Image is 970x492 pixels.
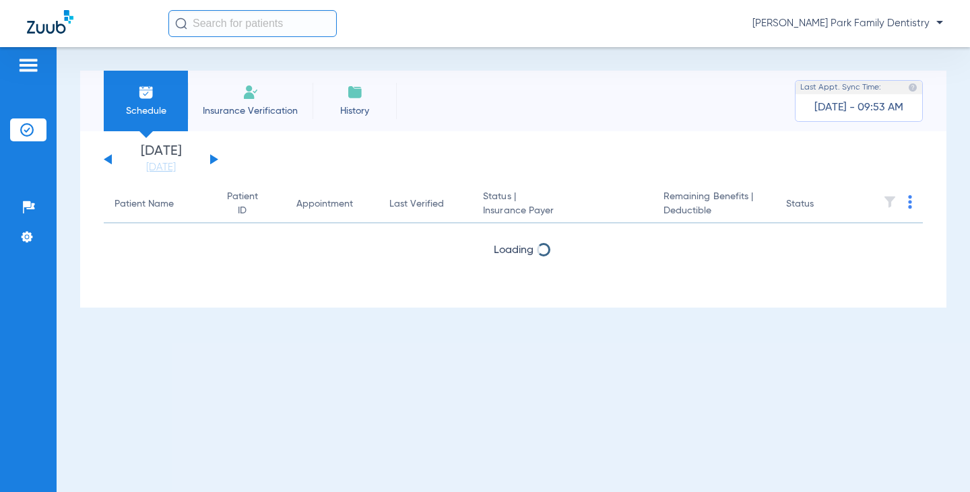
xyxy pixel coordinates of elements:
th: Status [775,186,866,223]
span: Schedule [114,104,178,118]
img: Zuub Logo [27,10,73,34]
span: [PERSON_NAME] Park Family Dentistry [752,17,943,30]
th: Remaining Benefits | [653,186,775,223]
span: Insurance Payer [483,204,642,218]
span: Last Appt. Sync Time: [800,81,881,94]
img: Schedule [138,84,154,100]
img: hamburger-icon [18,57,39,73]
div: Appointment [296,197,368,211]
span: Deductible [664,204,765,218]
th: Status | [472,186,653,223]
div: Last Verified [389,197,462,211]
span: History [323,104,387,118]
img: Search Icon [175,17,187,30]
img: History [347,84,363,100]
img: group-dot-blue.svg [908,195,912,209]
div: Patient Name [115,197,200,211]
img: last sync help info [908,83,917,92]
span: Loading [494,245,533,256]
img: filter.svg [883,195,897,209]
div: Patient ID [222,190,263,218]
div: Appointment [296,197,353,211]
a: [DATE] [121,161,201,174]
span: Insurance Verification [198,104,302,118]
div: Patient ID [222,190,275,218]
span: [DATE] - 09:53 AM [814,101,903,114]
input: Search for patients [168,10,337,37]
img: Manual Insurance Verification [243,84,259,100]
div: Last Verified [389,197,444,211]
li: [DATE] [121,145,201,174]
div: Patient Name [115,197,174,211]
